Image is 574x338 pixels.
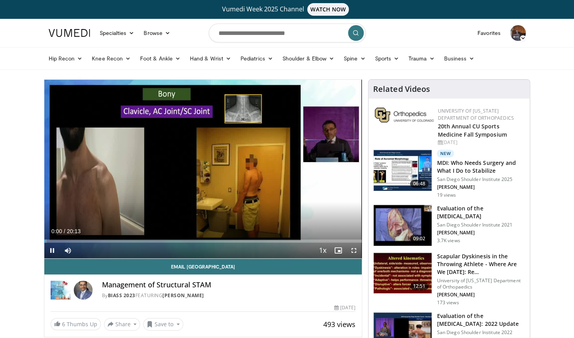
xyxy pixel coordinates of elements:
button: Playback Rate [315,243,330,258]
a: Pediatrics [236,51,278,66]
a: Spine [339,51,370,66]
a: BIASS 2023 [108,292,135,299]
a: University of [US_STATE] Department of Orthopaedics [437,108,514,121]
a: Shoulder & Elbow [278,51,339,66]
a: Favorites [473,25,505,41]
a: Foot & Ankle [135,51,185,66]
img: 355603a8-37da-49b6-856f-e00d7e9307d3.png.150x105_q85_autocrop_double_scale_upscale_version-0.2.png [375,108,434,122]
a: [PERSON_NAME] [162,292,204,299]
span: 20:13 [67,228,80,234]
a: Email [GEOGRAPHIC_DATA] [44,259,362,274]
p: [PERSON_NAME] [437,230,525,236]
input: Search topics, interventions [209,24,366,42]
div: Progress Bar [44,239,362,243]
p: San Diego Shoulder Institute 2022 [437,329,525,336]
span: 6 [62,320,65,328]
a: 12:51 Scapular Dyskinesis in the Throwing Athlete - Where Are We [DATE]: Re… University of [US_ST... [373,252,525,306]
div: [DATE] [334,304,355,311]
div: [DATE] [437,139,523,146]
a: Knee Recon [87,51,135,66]
a: Sports [370,51,404,66]
p: 3.7K views [437,238,460,244]
h3: MDI: Who Needs Surgery and What I Do to Stabilize [437,159,525,175]
video-js: Video Player [44,80,362,259]
h3: Evaluation of the [MEDICAL_DATA] [437,205,525,220]
div: By FEATURING [102,292,356,299]
a: 20th Annual CU Sports Medicine Fall Symposium [437,122,507,138]
span: 0:00 [51,228,62,234]
p: [PERSON_NAME] [437,184,525,190]
a: 09:02 Evaluation of the [MEDICAL_DATA] San Diego Shoulder Institute 2021 [PERSON_NAME] 3.7K views [373,205,525,246]
a: Hand & Wrist [185,51,236,66]
p: [PERSON_NAME] [437,292,525,298]
a: 06:48 New MDI: Who Needs Surgery and What I Do to Stabilize San Diego Shoulder Institute 2025 [PE... [373,150,525,198]
a: Business [439,51,479,66]
span: 09:02 [410,235,429,243]
a: Browse [139,25,175,41]
a: Specialties [95,25,139,41]
span: 06:48 [410,180,429,188]
span: WATCH NOW [307,3,349,16]
p: New [437,150,454,157]
p: 19 views [437,192,456,198]
h3: Scapular Dyskinesis in the Throwing Athlete - Where Are We [DATE]: Re… [437,252,525,276]
button: Save to [143,318,183,331]
a: Trauma [404,51,439,66]
h4: Related Videos [373,84,430,94]
button: Share [104,318,140,331]
p: San Diego Shoulder Institute 2021 [437,222,525,228]
button: Mute [60,243,76,258]
span: 493 views [323,320,355,329]
img: BIASS 2023 [51,281,71,300]
a: Hip Recon [44,51,87,66]
img: Avatar [510,25,526,41]
img: 3a2f5bb8-c0c0-4fc6-913e-97078c280665.150x105_q85_crop-smart_upscale.jpg [374,150,432,191]
button: Pause [44,243,60,258]
img: 895f73d8-345c-4f40-98bf-f41295e2d5f1.150x105_q85_crop-smart_upscale.jpg [374,205,432,246]
h4: Management of Structural STAM [102,281,356,289]
button: Enable picture-in-picture mode [330,243,346,258]
p: San Diego Shoulder Institute 2025 [437,176,525,183]
a: 6 Thumbs Up [51,318,101,330]
img: Avatar [74,281,93,300]
img: VuMedi Logo [49,29,90,37]
img: d6240d43-0039-47ee-81a9-1dac8231cd3d.150x105_q85_crop-smart_upscale.jpg [374,253,432,294]
h3: Evaluation of the [MEDICAL_DATA]: 2022 Update [437,312,525,328]
p: University of [US_STATE] Department of Orthopaedics [437,278,525,290]
span: / [64,228,66,234]
span: 12:51 [410,282,429,290]
p: 173 views [437,300,459,306]
button: Fullscreen [346,243,362,258]
a: Vumedi Week 2025 ChannelWATCH NOW [50,3,525,16]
